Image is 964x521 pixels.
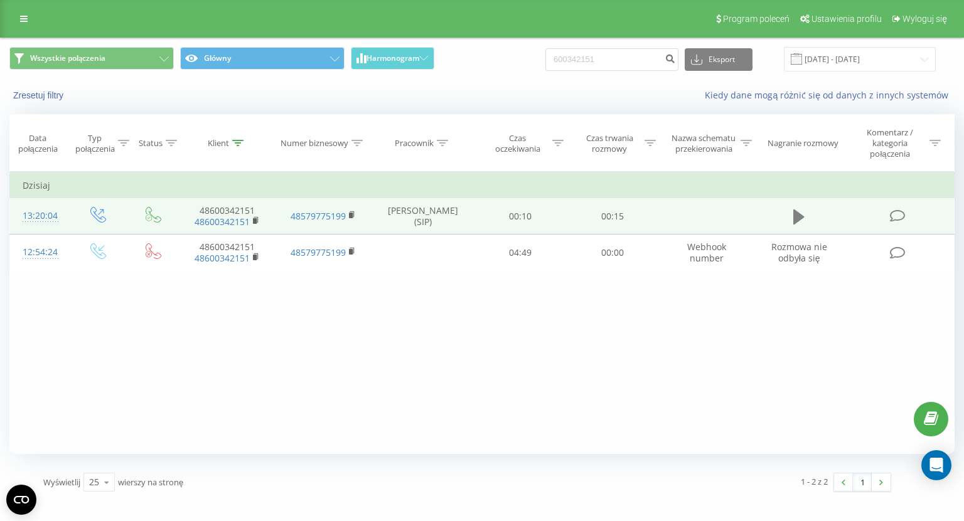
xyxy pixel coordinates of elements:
span: Wszystkie połączenia [30,53,105,63]
td: [PERSON_NAME] (SIP) [371,198,474,234]
button: Główny [180,47,345,70]
button: Wszystkie połączenia [9,47,174,70]
div: Czas trwania rozmowy [578,133,641,154]
div: 25 [89,476,99,488]
span: Harmonogram [367,54,419,63]
div: Czas oczekiwania [486,133,549,154]
span: Wyświetlij [43,476,80,488]
td: 00:00 [567,234,659,271]
div: Klient [208,138,229,149]
button: Harmonogram [351,47,434,70]
div: Open Intercom Messenger [921,450,951,480]
a: 48579775199 [291,246,346,258]
td: Dzisiaj [10,173,955,198]
div: 13:20:04 [23,204,56,228]
td: 00:15 [567,198,659,234]
td: 00:10 [474,198,567,234]
button: Eksport [685,48,752,71]
div: Data połączenia [10,133,65,154]
input: Wyszukiwanie według numeru [545,48,678,71]
a: 48600342151 [195,252,250,264]
span: Ustawienia profilu [811,14,882,24]
div: Komentarz / kategoria połączenia [853,127,926,159]
a: 48579775199 [291,210,346,222]
span: Program poleceń [723,14,790,24]
div: Numer biznesowy [281,138,348,149]
span: Rozmowa nie odbyła się [771,241,827,264]
div: 12:54:24 [23,240,56,265]
td: 04:49 [474,234,567,271]
td: Webhook number [659,234,755,271]
div: Nazwa schematu przekierowania [670,133,737,154]
span: wierszy na stronę [118,476,183,488]
div: Nagranie rozmowy [768,138,838,149]
a: Kiedy dane mogą różnić się od danych z innych systemów [705,89,955,101]
button: Zresetuj filtry [9,90,70,101]
div: Typ połączenia [75,133,115,154]
span: Wyloguj się [902,14,947,24]
a: 48600342151 [195,216,250,228]
a: 1 [853,473,872,491]
td: 48600342151 [179,234,276,271]
button: Open CMP widget [6,485,36,515]
div: Status [139,138,163,149]
td: 48600342151 [179,198,276,234]
div: Pracownik [395,138,434,149]
div: 1 - 2 z 2 [801,475,828,488]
